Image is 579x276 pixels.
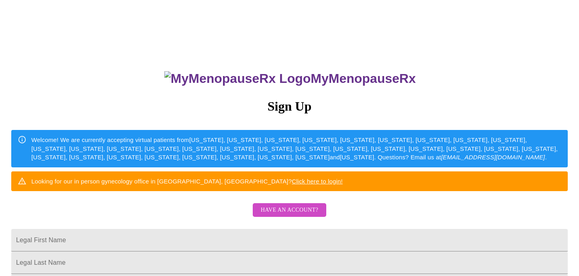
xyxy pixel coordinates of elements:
[11,99,568,114] h3: Sign Up
[251,212,328,219] a: Have an account?
[164,71,311,86] img: MyMenopauseRx Logo
[261,205,318,215] span: Have an account?
[441,154,545,161] em: [EMAIL_ADDRESS][DOMAIN_NAME]
[292,178,343,185] a: Click here to login!
[31,132,561,165] div: Welcome! We are currently accepting virtual patients from [US_STATE], [US_STATE], [US_STATE], [US...
[31,174,343,189] div: Looking for our in person gynecology office in [GEOGRAPHIC_DATA], [GEOGRAPHIC_DATA]?
[253,203,326,217] button: Have an account?
[12,71,568,86] h3: MyMenopauseRx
